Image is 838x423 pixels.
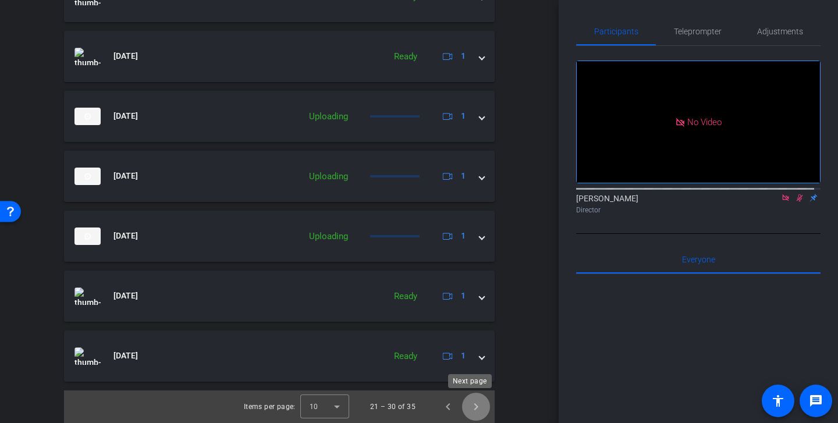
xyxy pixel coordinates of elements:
div: Next page [448,374,492,388]
img: thumb-nail [74,168,101,185]
img: thumb-nail [74,287,101,305]
img: thumb-nail [74,228,101,245]
span: Teleprompter [674,27,722,35]
mat-expansion-panel-header: thumb-nail[DATE]Ready1 [64,31,495,82]
div: [PERSON_NAME] [576,193,821,215]
div: Uploading [303,230,354,243]
span: 1 [461,230,466,242]
span: [DATE] [113,230,138,242]
mat-expansion-panel-header: thumb-nail[DATE]Ready1 [64,271,495,322]
span: 1 [461,290,466,302]
span: Participants [594,27,638,35]
span: [DATE] [113,110,138,122]
span: 1 [461,110,466,122]
div: Ready [388,350,423,363]
span: [DATE] [113,290,138,302]
span: 1 [461,170,466,182]
mat-expansion-panel-header: thumb-nail[DATE]Uploading1 [64,211,495,262]
span: 1 [461,50,466,62]
mat-expansion-panel-header: thumb-nail[DATE]Uploading1 [64,91,495,142]
div: Uploading [303,110,354,123]
mat-icon: message [809,394,823,408]
div: Items per page: [244,401,296,413]
span: [DATE] [113,170,138,182]
img: thumb-nail [74,108,101,125]
div: Ready [388,290,423,303]
img: thumb-nail [74,347,101,365]
span: Adjustments [757,27,803,35]
button: Previous page [434,393,462,421]
span: 1 [461,350,466,362]
span: [DATE] [113,350,138,362]
div: Director [576,205,821,215]
mat-expansion-panel-header: thumb-nail[DATE]Ready1 [64,330,495,382]
img: thumb-nail [74,48,101,65]
mat-icon: accessibility [771,394,785,408]
span: [DATE] [113,50,138,62]
div: Uploading [303,170,354,183]
div: Ready [388,50,423,63]
span: Everyone [682,255,715,264]
button: Next page [462,393,490,421]
mat-expansion-panel-header: thumb-nail[DATE]Uploading1 [64,151,495,202]
div: 21 – 30 of 35 [370,401,416,413]
span: No Video [687,116,722,127]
